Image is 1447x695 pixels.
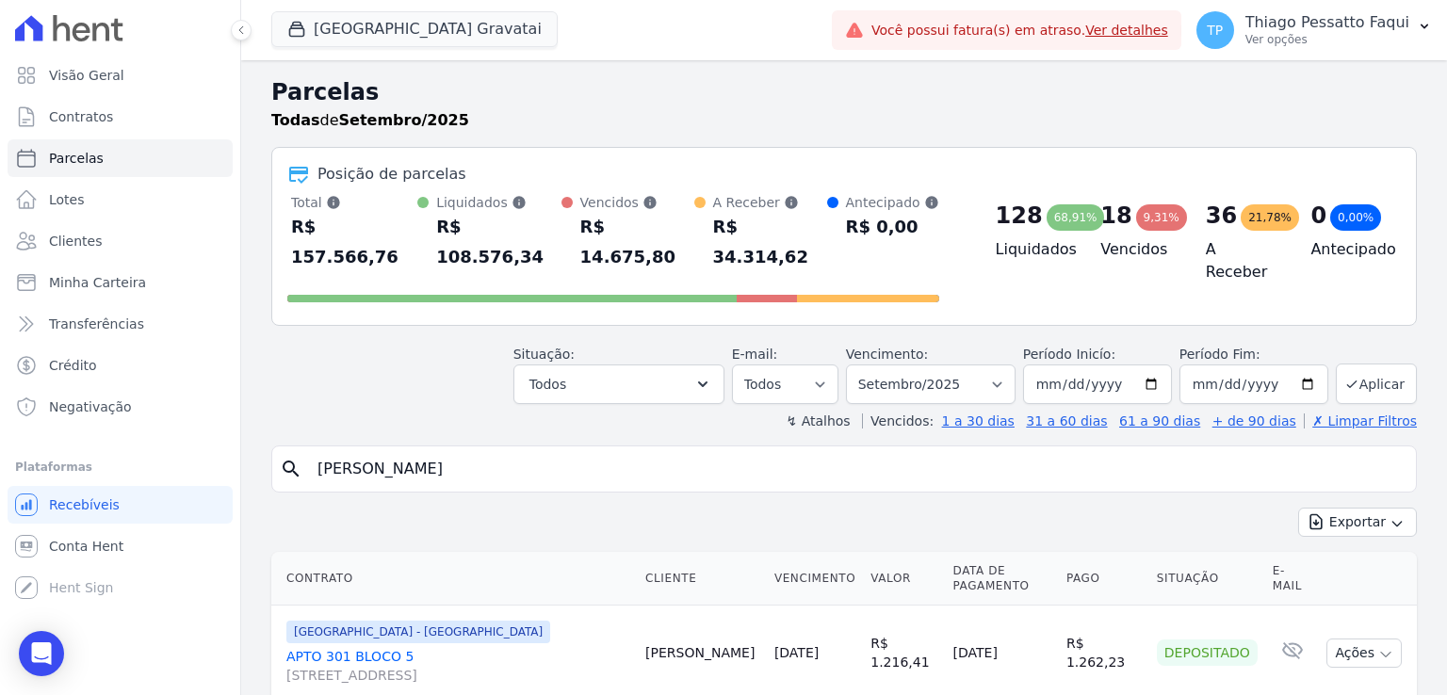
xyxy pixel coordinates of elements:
[529,373,566,396] span: Todos
[317,163,466,186] div: Posição de parcelas
[15,456,225,478] div: Plataformas
[1157,639,1258,666] div: Depositado
[436,193,561,212] div: Liquidados
[8,264,233,301] a: Minha Carteira
[580,193,694,212] div: Vencidos
[1179,345,1328,364] label: Período Fim:
[1136,204,1187,231] div: 9,31%
[1326,638,1402,668] button: Ações
[49,495,120,514] span: Recebíveis
[580,212,694,272] div: R$ 14.675,80
[49,397,132,416] span: Negativação
[1206,201,1237,231] div: 36
[862,413,934,428] label: Vencidos:
[767,552,863,606] th: Vencimento
[286,621,550,643] span: [GEOGRAPHIC_DATA] - [GEOGRAPHIC_DATA]
[1119,413,1200,428] a: 61 a 90 dias
[436,212,561,272] div: R$ 108.576,34
[1085,23,1168,38] a: Ver detalhes
[271,552,638,606] th: Contrato
[513,347,575,362] label: Situação:
[49,315,144,333] span: Transferências
[1304,413,1417,428] a: ✗ Limpar Filtros
[1206,238,1281,283] h4: A Receber
[1149,552,1265,606] th: Situação
[280,458,302,480] i: search
[8,222,233,260] a: Clientes
[49,149,104,168] span: Parcelas
[1265,552,1320,606] th: E-mail
[1298,508,1417,537] button: Exportar
[1245,13,1409,32] p: Thiago Pessatto Faqui
[271,75,1417,109] h2: Parcelas
[8,486,233,524] a: Recebíveis
[946,552,1059,606] th: Data de Pagamento
[8,527,233,565] a: Conta Hent
[49,537,123,556] span: Conta Hent
[8,181,233,218] a: Lotes
[786,413,850,428] label: ↯ Atalhos
[846,193,939,212] div: Antecipado
[49,66,124,85] span: Visão Geral
[286,666,630,685] span: [STREET_ADDRESS]
[271,109,469,132] p: de
[1207,24,1223,37] span: TP
[1181,4,1447,57] button: TP Thiago Pessatto Faqui Ver opções
[8,347,233,384] a: Crédito
[1241,204,1299,231] div: 21,78%
[846,212,939,242] div: R$ 0,00
[1310,201,1326,231] div: 0
[8,98,233,136] a: Contratos
[863,552,945,606] th: Valor
[291,193,417,212] div: Total
[1336,364,1417,404] button: Aplicar
[1330,204,1381,231] div: 0,00%
[638,552,767,606] th: Cliente
[49,356,97,375] span: Crédito
[1023,347,1115,362] label: Período Inicío:
[19,631,64,676] div: Open Intercom Messenger
[996,238,1071,261] h4: Liquidados
[49,232,102,251] span: Clientes
[1047,204,1105,231] div: 68,91%
[1245,32,1409,47] p: Ver opções
[339,111,469,129] strong: Setembro/2025
[8,139,233,177] a: Parcelas
[49,107,113,126] span: Contratos
[49,273,146,292] span: Minha Carteira
[871,21,1168,40] span: Você possui fatura(s) em atraso.
[713,193,827,212] div: A Receber
[271,111,320,129] strong: Todas
[1310,238,1386,261] h4: Antecipado
[1059,552,1149,606] th: Pago
[1100,238,1176,261] h4: Vencidos
[1212,413,1296,428] a: + de 90 dias
[846,347,928,362] label: Vencimento:
[8,57,233,94] a: Visão Geral
[513,364,724,404] button: Todos
[1100,201,1131,231] div: 18
[996,201,1043,231] div: 128
[49,190,85,209] span: Lotes
[306,450,1408,488] input: Buscar por nome do lote ou do cliente
[732,347,778,362] label: E-mail:
[942,413,1015,428] a: 1 a 30 dias
[8,305,233,343] a: Transferências
[1026,413,1107,428] a: 31 a 60 dias
[271,11,558,47] button: [GEOGRAPHIC_DATA] Gravatai
[286,647,630,685] a: APTO 301 BLOCO 5[STREET_ADDRESS]
[713,212,827,272] div: R$ 34.314,62
[8,388,233,426] a: Negativação
[291,212,417,272] div: R$ 157.566,76
[774,645,819,660] a: [DATE]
